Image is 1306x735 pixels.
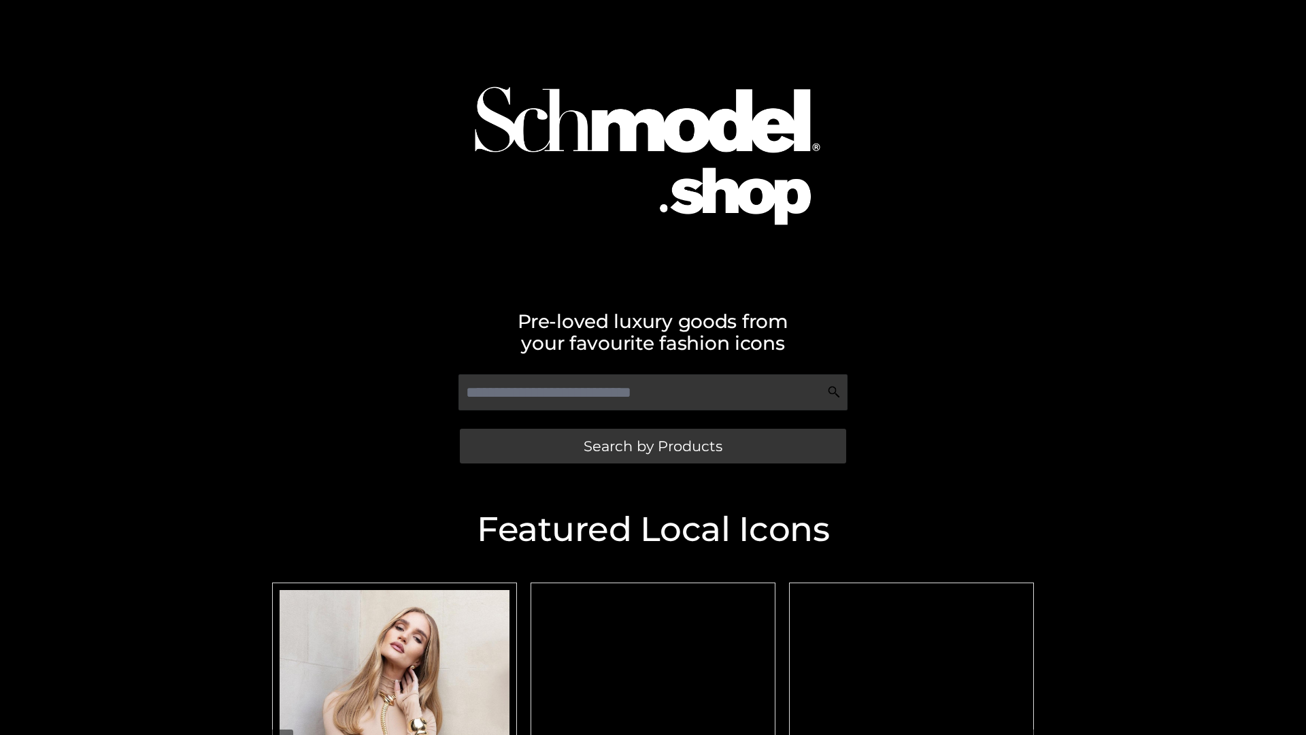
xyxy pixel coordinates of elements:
span: Search by Products [584,439,722,453]
h2: Featured Local Icons​ [265,512,1041,546]
h2: Pre-loved luxury goods from your favourite fashion icons [265,310,1041,354]
img: Search Icon [827,385,841,399]
a: Search by Products [460,429,846,463]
